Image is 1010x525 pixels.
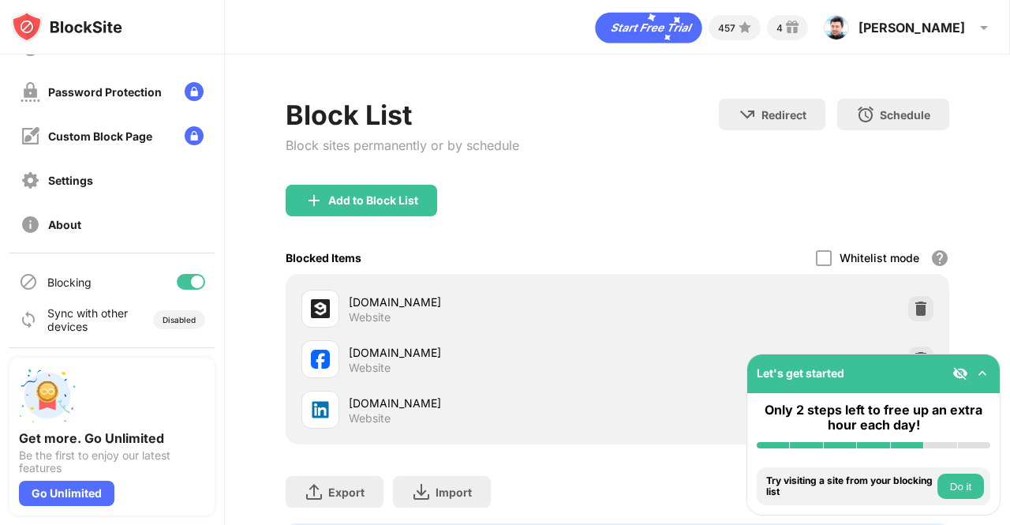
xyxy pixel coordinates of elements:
[185,82,204,101] img: lock-menu.svg
[349,294,618,310] div: [DOMAIN_NAME]
[19,481,114,506] div: Go Unlimited
[349,344,618,361] div: [DOMAIN_NAME]
[718,22,735,34] div: 457
[349,411,391,426] div: Website
[47,306,129,333] div: Sync with other devices
[757,403,990,433] div: Only 2 steps left to free up an extra hour each day!
[735,18,754,37] img: points-small.svg
[757,366,844,380] div: Let's get started
[349,361,391,375] div: Website
[937,474,984,499] button: Do it
[286,99,519,131] div: Block List
[48,174,93,187] div: Settings
[21,126,40,146] img: customize-block-page-off.svg
[19,430,205,446] div: Get more. Go Unlimited
[19,272,38,291] img: blocking-icon.svg
[840,251,919,264] div: Whitelist mode
[349,395,618,411] div: [DOMAIN_NAME]
[21,171,40,190] img: settings-off.svg
[595,12,702,43] div: animation
[21,215,40,234] img: about-off.svg
[858,20,965,36] div: [PERSON_NAME]
[776,22,783,34] div: 4
[286,251,361,264] div: Blocked Items
[311,400,330,419] img: favicons
[311,299,330,318] img: favicons
[47,276,92,289] div: Blocking
[185,126,204,145] img: lock-menu.svg
[328,486,365,499] div: Export
[328,194,418,207] div: Add to Block List
[761,108,806,122] div: Redirect
[880,108,930,122] div: Schedule
[766,475,933,498] div: Try visiting a site from your blocking list
[48,218,81,231] div: About
[952,366,968,381] img: eye-not-visible.svg
[286,137,519,153] div: Block sites permanently or by schedule
[436,486,472,499] div: Import
[19,367,76,424] img: push-unlimited.svg
[974,366,990,381] img: omni-setup-toggle.svg
[11,11,122,43] img: logo-blocksite.svg
[48,85,162,99] div: Password Protection
[163,315,196,324] div: Disabled
[21,82,40,102] img: password-protection-off.svg
[311,350,330,369] img: favicons
[349,310,391,324] div: Website
[48,129,152,143] div: Custom Block Page
[19,449,205,474] div: Be the first to enjoy our latest features
[783,18,802,37] img: reward-small.svg
[824,15,849,40] img: AEdFTp5Zh_9lzxdd1Zls4qz6RyLNodT32ZIN9WpxlBamXA=s96-c
[19,310,38,329] img: sync-icon.svg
